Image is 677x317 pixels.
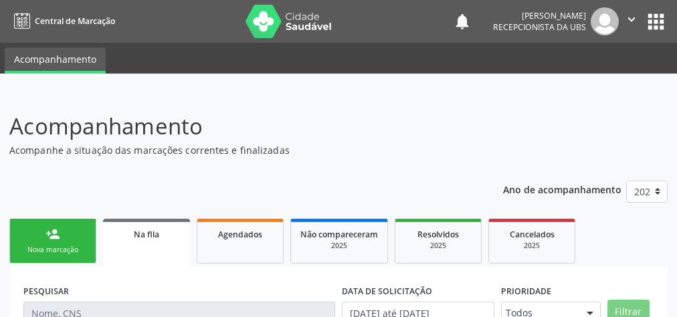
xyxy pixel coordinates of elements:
[453,12,472,31] button: notifications
[45,227,60,241] div: person_add
[23,281,69,302] label: PESQUISAR
[644,10,668,33] button: apps
[5,47,106,74] a: Acompanhamento
[503,181,621,197] p: Ano de acompanhamento
[619,7,644,35] button: 
[218,229,262,240] span: Agendados
[134,229,159,240] span: Na fila
[624,12,639,27] i: 
[493,21,586,33] span: Recepcionista da UBS
[591,7,619,35] img: img
[501,281,551,302] label: Prioridade
[300,241,378,251] div: 2025
[9,10,115,32] a: Central de Marcação
[300,229,378,240] span: Não compareceram
[405,241,472,251] div: 2025
[342,281,432,302] label: DATA DE SOLICITAÇÃO
[417,229,459,240] span: Resolvidos
[510,229,555,240] span: Cancelados
[493,10,586,21] div: [PERSON_NAME]
[19,245,86,255] div: Nova marcação
[9,143,470,157] p: Acompanhe a situação das marcações correntes e finalizadas
[498,241,565,251] div: 2025
[35,15,115,27] span: Central de Marcação
[9,110,470,143] p: Acompanhamento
